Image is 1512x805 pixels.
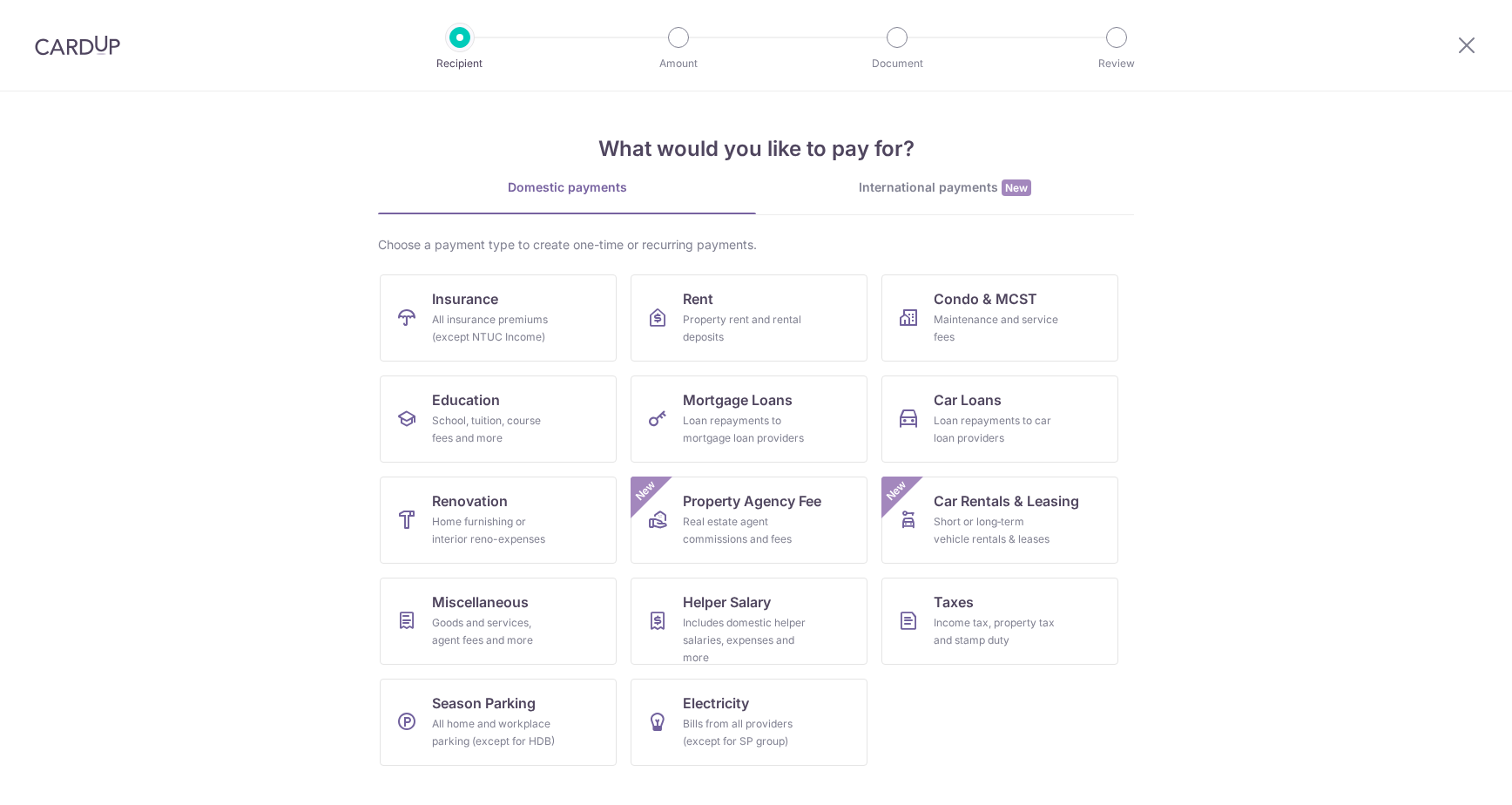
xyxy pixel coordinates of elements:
div: Goods and services, agent fees and more [432,614,557,649]
span: New [1002,179,1031,196]
span: Season Parking [432,693,536,714]
a: RenovationHome furnishing or interior reno-expenses [380,477,617,564]
div: Loan repayments to car loan providers [934,412,1059,447]
div: Property rent and rental deposits [683,311,808,346]
div: Loan repayments to mortgage loan providers [683,412,808,447]
span: Rent [683,288,713,309]
span: Miscellaneous [432,592,529,612]
span: Mortgage Loans [683,389,793,410]
span: Car Rentals & Leasing [934,490,1079,511]
span: Electricity [683,693,749,714]
a: MiscellaneousGoods and services, agent fees and more [380,578,617,665]
span: Insurance [432,288,498,309]
span: New [882,477,911,505]
span: Car Loans [934,389,1002,410]
p: Recipient [395,55,524,72]
div: All home and workplace parking (except for HDB) [432,715,557,750]
span: Taxes [934,592,974,612]
span: New [631,477,660,505]
a: Car LoansLoan repayments to car loan providers [881,375,1118,463]
a: ElectricityBills from all providers (except for SP group) [631,679,867,766]
span: Education [432,389,500,410]
a: Property Agency FeeReal estate agent commissions and feesNew [631,477,867,564]
a: Mortgage LoansLoan repayments to mortgage loan providers [631,375,867,463]
div: Maintenance and service fees [934,311,1059,346]
a: Condo & MCSTMaintenance and service fees [881,274,1118,362]
div: Domestic payments [378,179,756,196]
span: Helper Salary [683,592,771,612]
div: School, tuition, course fees and more [432,412,557,447]
a: Car Rentals & LeasingShort or long‑term vehicle rentals & leasesNew [881,477,1118,564]
div: Short or long‑term vehicle rentals & leases [934,513,1059,548]
iframe: Opens a widget where you can find more information [1401,753,1495,796]
div: Home furnishing or interior reno-expenses [432,513,557,548]
div: Bills from all providers (except for SP group) [683,715,808,750]
span: Condo & MCST [934,288,1037,309]
p: Amount [614,55,743,72]
a: Season ParkingAll home and workplace parking (except for HDB) [380,679,617,766]
div: Choose a payment type to create one-time or recurring payments. [378,236,1134,254]
span: Renovation [432,490,508,511]
div: All insurance premiums (except NTUC Income) [432,311,557,346]
a: InsuranceAll insurance premiums (except NTUC Income) [380,274,617,362]
p: Document [833,55,962,72]
a: TaxesIncome tax, property tax and stamp duty [881,578,1118,665]
h4: What would you like to pay for? [378,133,1134,165]
img: CardUp [35,35,120,56]
p: Review [1052,55,1181,72]
div: Income tax, property tax and stamp duty [934,614,1059,649]
div: Real estate agent commissions and fees [683,513,808,548]
span: Property Agency Fee [683,490,821,511]
a: RentProperty rent and rental deposits [631,274,867,362]
a: Helper SalaryIncludes domestic helper salaries, expenses and more [631,578,867,665]
div: International payments [756,179,1134,197]
div: Includes domestic helper salaries, expenses and more [683,614,808,666]
a: EducationSchool, tuition, course fees and more [380,375,617,463]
